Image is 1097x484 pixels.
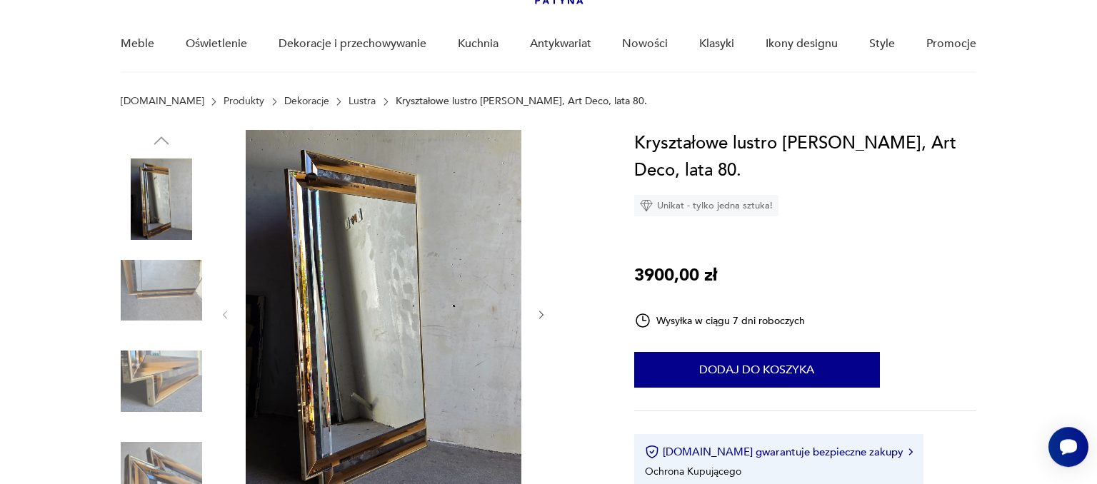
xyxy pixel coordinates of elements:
h1: Kryształowe lustro [PERSON_NAME], Art Deco, lata 80. [634,130,976,184]
a: Dekoracje [284,96,329,107]
button: Dodaj do koszyka [634,352,880,388]
p: 3900,00 zł [634,262,717,289]
img: Zdjęcie produktu Kryształowe lustro Schoninger, Art Deco, lata 80. [121,250,202,331]
a: Klasyki [699,16,734,71]
img: Ikona diamentu [640,199,653,212]
a: Produkty [224,96,264,107]
a: Lustra [349,96,376,107]
a: Meble [121,16,154,71]
a: Style [869,16,895,71]
a: Nowości [622,16,668,71]
li: Ochrona Kupującego [645,465,741,478]
img: Ikona certyfikatu [645,445,659,459]
div: Unikat - tylko jedna sztuka! [634,195,778,216]
a: Antykwariat [530,16,591,71]
a: Dekoracje i przechowywanie [279,16,426,71]
a: Promocje [926,16,976,71]
img: Zdjęcie produktu Kryształowe lustro Schoninger, Art Deco, lata 80. [121,158,202,240]
img: Zdjęcie produktu Kryształowe lustro Schoninger, Art Deco, lata 80. [121,341,202,422]
a: Ikony designu [766,16,838,71]
div: Wysyłka w ciągu 7 dni roboczych [634,312,806,329]
a: [DOMAIN_NAME] [121,96,204,107]
button: [DOMAIN_NAME] gwarantuje bezpieczne zakupy [645,445,913,459]
p: Kryształowe lustro [PERSON_NAME], Art Deco, lata 80. [396,96,647,107]
img: Ikona strzałki w prawo [908,448,913,455]
a: Kuchnia [458,16,499,71]
a: Oświetlenie [186,16,247,71]
iframe: Smartsupp widget button [1048,427,1088,467]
